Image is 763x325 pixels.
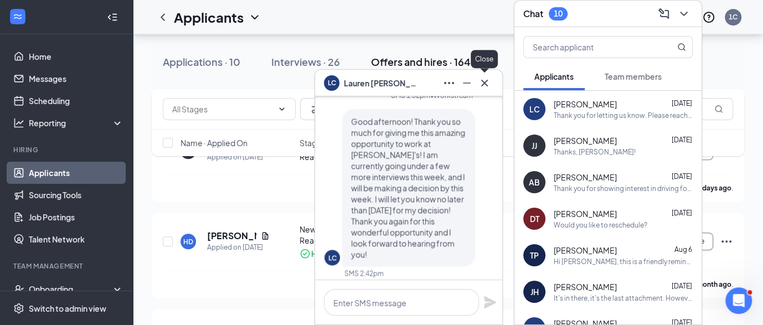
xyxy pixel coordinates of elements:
[672,172,692,180] span: [DATE]
[29,68,123,90] a: Messages
[471,50,498,68] div: Close
[13,303,24,314] svg: Settings
[554,111,693,120] div: Thank you for letting us know. Please reach out as soon as you can.
[458,74,476,92] button: Minimize
[554,184,693,193] div: Thank you for showing interest in driving for [PERSON_NAME]'s. Please upload your current auto in...
[29,162,123,184] a: Applicants
[29,45,123,68] a: Home
[13,117,24,128] svg: Analysis
[530,213,539,224] div: DT
[554,281,617,292] span: [PERSON_NAME]
[107,12,118,23] svg: Collapse
[532,140,537,151] div: JJ
[300,98,357,120] button: Filter Filters
[677,43,686,51] svg: MagnifyingGlass
[13,145,121,154] div: Hiring
[344,77,421,89] span: Lauren [PERSON_NAME]
[530,286,539,297] div: JH
[725,287,752,314] iframe: Intercom live chat
[371,55,471,69] div: Offers and hires · 164
[29,117,124,128] div: Reporting
[483,296,497,309] svg: Plane
[554,257,693,266] div: Hi [PERSON_NAME], this is a friendly reminder. Your interview with [PERSON_NAME]'s for In-Shop at...
[672,99,692,107] span: [DATE]
[248,11,261,24] svg: ChevronDown
[605,71,662,81] span: Team members
[554,208,617,219] span: [PERSON_NAME]
[702,11,715,24] svg: QuestionInfo
[12,11,23,22] svg: WorkstreamLogo
[720,235,733,248] svg: Ellipses
[172,103,273,115] input: All Stages
[476,74,493,92] button: Cross
[300,137,322,148] span: Stage
[277,105,286,114] svg: ChevronDown
[310,102,323,116] svg: Filter
[328,253,337,262] div: LC
[554,135,617,146] span: [PERSON_NAME]
[692,280,731,288] b: a month ago
[729,12,738,22] div: 1C
[529,104,540,115] div: LC
[29,206,123,228] a: Job Postings
[29,90,123,112] a: Scheduling
[554,147,636,157] div: Thanks, [PERSON_NAME]!
[554,99,617,110] span: [PERSON_NAME]
[261,231,270,240] svg: Document
[714,105,723,114] svg: MagnifyingGlass
[271,55,340,69] div: Interviews · 26
[677,7,690,20] svg: ChevronDown
[183,237,193,246] div: HD
[697,184,731,192] b: 8 days ago
[156,11,169,24] svg: ChevronLeft
[554,220,647,230] div: Would you like to reschedule?
[554,293,693,303] div: It's in there, it's the last attachment. However, you are scheduled [DATE] from 5:00 p.m. to 11:0...
[524,37,655,58] input: Search applicant
[655,5,673,23] button: ComposeMessage
[554,172,617,183] span: [PERSON_NAME]
[300,248,311,259] svg: CheckmarkCircle
[29,303,106,314] div: Switch to admin view
[181,137,248,148] span: Name · Applied On
[554,9,563,18] div: 10
[174,8,244,27] h1: Applicants
[523,8,543,20] h3: Chat
[29,228,123,250] a: Talent Network
[440,74,458,92] button: Ellipses
[311,248,334,259] div: HIRED
[29,184,123,206] a: Sourcing Tools
[13,283,24,295] svg: UserCheck
[478,76,491,90] svg: Cross
[529,177,540,188] div: AB
[672,136,692,144] span: [DATE]
[534,71,574,81] span: Applicants
[672,209,692,217] span: [DATE]
[29,283,114,295] div: Onboarding
[163,55,240,69] div: Applications · 10
[675,5,693,23] button: ChevronDown
[530,250,539,261] div: TP
[442,76,456,90] svg: Ellipses
[13,261,121,271] div: Team Management
[344,269,384,278] div: SMS 2:42pm
[554,245,617,256] span: [PERSON_NAME]
[672,282,692,290] span: [DATE]
[207,242,270,253] div: Applied on [DATE]
[351,116,465,259] span: Good afternoon! Thank you so much for giving me this amazing opportunity to work at [PERSON_NAME]...
[674,245,692,254] span: Aug 6
[657,7,671,20] svg: ComposeMessage
[300,224,384,246] div: New Hire Packet- ReadySign
[460,76,473,90] svg: Minimize
[207,230,256,242] h5: [PERSON_NAME]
